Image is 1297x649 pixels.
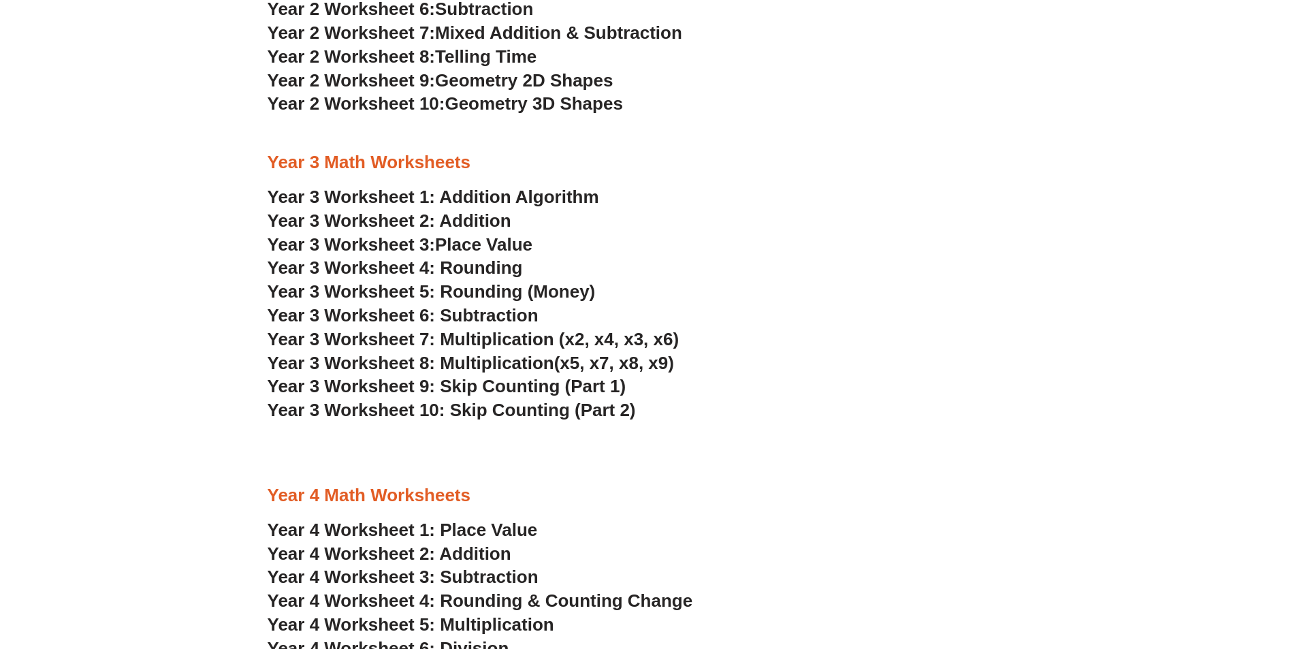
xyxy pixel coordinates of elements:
[268,187,599,207] a: Year 3 Worksheet 1: Addition Algorithm
[268,484,1030,507] h3: Year 4 Math Worksheets
[268,305,539,326] a: Year 3 Worksheet 6: Subtraction
[268,281,596,302] a: Year 3 Worksheet 5: Rounding (Money)
[268,329,679,349] a: Year 3 Worksheet 7: Multiplication (x2, x4, x3, x6)
[268,567,539,587] a: Year 4 Worksheet 3: Subtraction
[445,93,622,114] span: Geometry 3D Shapes
[435,22,682,43] span: Mixed Addition & Subtraction
[268,151,1030,174] h3: Year 3 Math Worksheets
[268,22,682,43] a: Year 2 Worksheet 7:Mixed Addition & Subtraction
[268,70,613,91] a: Year 2 Worksheet 9:Geometry 2D Shapes
[268,22,436,43] span: Year 2 Worksheet 7:
[268,70,436,91] span: Year 2 Worksheet 9:
[268,353,554,373] span: Year 3 Worksheet 8: Multiplication
[268,590,693,611] a: Year 4 Worksheet 4: Rounding & Counting Change
[435,46,537,67] span: Telling Time
[268,614,554,635] a: Year 4 Worksheet 5: Multiplication
[435,234,532,255] span: Place Value
[268,257,523,278] a: Year 3 Worksheet 4: Rounding
[268,46,537,67] a: Year 2 Worksheet 8:Telling Time
[268,520,538,540] a: Year 4 Worksheet 1: Place Value
[268,93,623,114] a: Year 2 Worksheet 10:Geometry 3D Shapes
[268,46,436,67] span: Year 2 Worksheet 8:
[268,400,636,420] a: Year 3 Worksheet 10: Skip Counting (Part 2)
[1070,495,1297,649] iframe: Chat Widget
[268,93,445,114] span: Year 2 Worksheet 10:
[268,376,626,396] a: Year 3 Worksheet 9: Skip Counting (Part 1)
[268,543,511,564] a: Year 4 Worksheet 2: Addition
[268,234,533,255] a: Year 3 Worksheet 3:Place Value
[435,70,613,91] span: Geometry 2D Shapes
[554,353,674,373] span: (x5, x7, x8, x9)
[268,234,436,255] span: Year 3 Worksheet 3:
[268,353,674,373] a: Year 3 Worksheet 8: Multiplication(x5, x7, x8, x9)
[268,210,511,231] a: Year 3 Worksheet 2: Addition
